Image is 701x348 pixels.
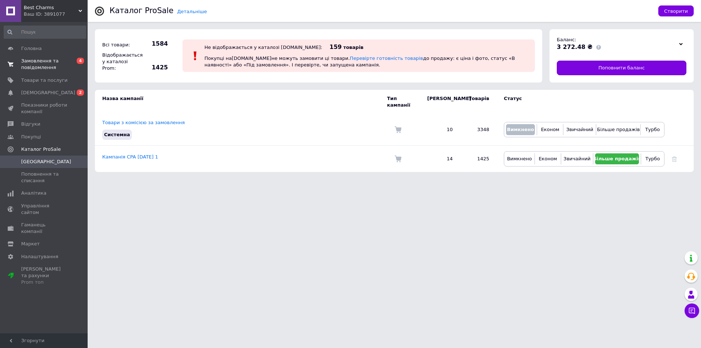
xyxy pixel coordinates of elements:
[100,40,141,50] div: Всі товари:
[21,203,68,216] span: Управління сайтом
[21,158,71,165] span: [GEOGRAPHIC_DATA]
[110,7,173,15] div: Каталог ProSale
[539,156,557,161] span: Економ
[566,127,593,132] span: Звичайний
[21,266,68,286] span: [PERSON_NAME] та рахунки
[420,146,460,172] td: 14
[507,156,532,161] span: Вимкнено
[645,127,660,132] span: Турбо
[685,303,699,318] button: Чат з покупцем
[21,77,68,84] span: Товари та послуги
[557,43,593,50] span: 3 272.48 ₴
[507,127,534,132] span: Вимкнено
[506,153,533,164] button: Вимкнено
[21,146,61,153] span: Каталог ProSale
[672,156,677,161] a: Видалити
[350,56,423,61] a: Перевірте готовність товарів
[77,58,84,64] span: 4
[539,124,561,135] button: Економ
[541,127,559,132] span: Економ
[394,126,402,133] img: Комісія за замовлення
[21,241,40,247] span: Маркет
[204,45,322,50] div: Не відображається у каталозі [DOMAIN_NAME]:
[343,45,363,50] span: товарів
[497,90,664,114] td: Статус
[557,37,576,42] span: Баланс:
[506,124,535,135] button: Вимкнено
[24,4,78,11] span: Best Charms
[177,9,207,14] a: Детальніше
[21,253,58,260] span: Налаштування
[21,171,68,184] span: Поповнення та списання
[420,114,460,146] td: 10
[21,89,75,96] span: [DEMOGRAPHIC_DATA]
[537,153,559,164] button: Економ
[21,58,68,71] span: Замовлення та повідомлення
[597,127,640,132] span: Більше продажів
[593,156,641,161] span: Більше продажів
[598,124,639,135] button: Більше продажів
[460,114,497,146] td: 3348
[646,156,660,161] span: Турбо
[664,8,688,14] span: Створити
[204,56,515,68] span: Покупці на [DOMAIN_NAME] не можуть замовити ці товари. до продажу: є ціна і фото, статус «В наявн...
[102,154,158,160] a: Кампанія CPA [DATE] 1
[104,132,130,137] span: Системна
[190,50,201,61] img: :exclamation:
[330,43,342,50] span: 159
[21,102,68,115] span: Показники роботи компанії
[460,90,497,114] td: Товарів
[21,190,46,196] span: Аналітика
[565,124,594,135] button: Звичайний
[21,45,42,52] span: Головна
[557,61,686,75] a: Поповнити баланс
[102,120,185,125] a: Товари з комісією за замовлення
[95,90,387,114] td: Назва кампанії
[643,124,662,135] button: Турбо
[24,11,88,18] div: Ваш ID: 3891077
[21,134,41,140] span: Покупці
[21,222,68,235] span: Гаманець компанії
[21,279,68,286] div: Prom топ
[21,121,40,127] span: Відгуки
[658,5,694,16] button: Створити
[595,153,639,164] button: Більше продажів
[563,153,591,164] button: Звичайний
[598,65,645,71] span: Поповнити баланс
[142,64,168,72] span: 1425
[387,90,420,114] td: Тип кампанії
[564,156,591,161] span: Звичайний
[643,153,662,164] button: Турбо
[4,26,86,39] input: Пошук
[100,50,141,74] div: Відображається у каталозі Prom:
[77,89,84,96] span: 2
[460,146,497,172] td: 1425
[142,40,168,48] span: 1584
[420,90,460,114] td: [PERSON_NAME]
[394,155,402,162] img: Комісія за замовлення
